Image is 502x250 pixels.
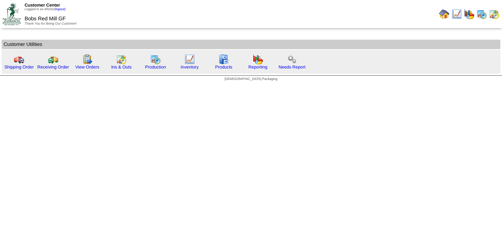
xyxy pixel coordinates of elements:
[253,54,263,65] img: graph.gif
[116,54,127,65] img: calendarinout.gif
[111,65,132,69] a: Ins & Outs
[439,9,450,19] img: home.gif
[150,54,161,65] img: calendarprod.gif
[248,65,267,69] a: Reporting
[184,54,195,65] img: line_graph.gif
[145,65,166,69] a: Production
[25,16,66,22] span: Bobs Red Mill GF
[181,65,199,69] a: Inventory
[25,3,60,8] span: Customer Center
[4,65,34,69] a: Shipping Order
[489,9,499,19] img: calendarinout.gif
[54,8,66,11] a: (logout)
[476,9,487,19] img: calendarprod.gif
[25,22,77,26] span: Thank You for Being Our Customer!
[219,54,229,65] img: cabinet.gif
[215,65,233,69] a: Products
[2,40,500,49] td: Customer Utilities
[48,54,58,65] img: truck2.gif
[451,9,462,19] img: line_graph.gif
[464,9,474,19] img: graph.gif
[25,8,66,11] span: Logged in as Afisher
[82,54,93,65] img: workorder.gif
[287,54,297,65] img: workflow.png
[224,77,277,81] span: [DEMOGRAPHIC_DATA] Packaging
[75,65,99,69] a: View Orders
[37,65,69,69] a: Receiving Order
[14,54,24,65] img: truck.gif
[279,65,305,69] a: Needs Report
[3,3,21,25] img: ZoRoCo_Logo(Green%26Foil)%20jpg.webp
